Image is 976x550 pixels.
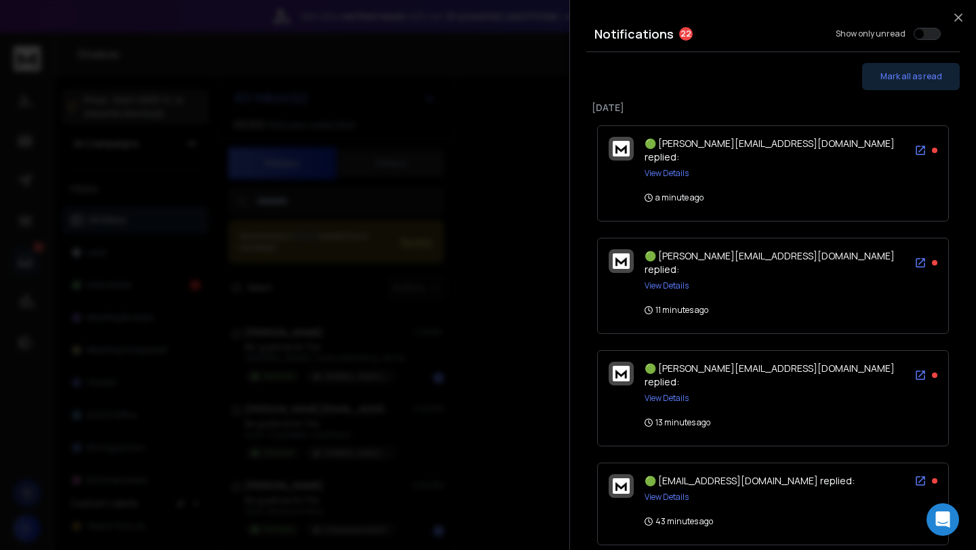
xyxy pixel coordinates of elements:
div: Open Intercom Messenger [927,503,959,536]
button: View Details [645,168,689,179]
img: logo [613,141,630,156]
span: 🟢 [PERSON_NAME][EMAIL_ADDRESS][DOMAIN_NAME] replied: [645,362,895,388]
span: 🟢 [PERSON_NAME][EMAIL_ADDRESS][DOMAIN_NAME] replied: [645,249,895,276]
p: [DATE] [592,101,954,114]
button: Mark all as read [862,63,960,90]
button: View Details [645,492,689,503]
span: Mark all as read [880,71,942,82]
h3: Notifications [594,24,674,43]
span: 🟢 [EMAIL_ADDRESS][DOMAIN_NAME] replied: [645,474,855,487]
img: logo [613,478,630,494]
span: 🟢 [PERSON_NAME][EMAIL_ADDRESS][DOMAIN_NAME] replied: [645,137,895,163]
span: 22 [679,27,693,41]
p: a minute ago [645,192,704,203]
button: View Details [645,280,689,291]
img: logo [613,366,630,381]
p: 11 minutes ago [645,305,708,316]
label: Show only unread [836,28,906,39]
p: 43 minutes ago [645,516,713,527]
p: 13 minutes ago [645,417,710,428]
img: logo [613,253,630,269]
button: View Details [645,393,689,404]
